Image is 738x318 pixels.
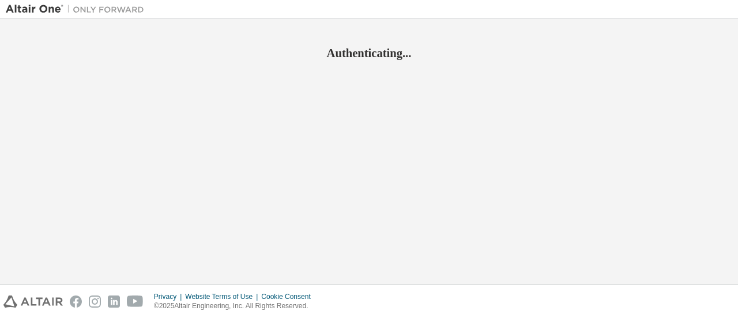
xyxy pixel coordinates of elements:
h2: Authenticating... [6,46,732,61]
img: altair_logo.svg [3,295,63,308]
div: Privacy [154,292,185,301]
div: Website Terms of Use [185,292,261,301]
img: linkedin.svg [108,295,120,308]
img: youtube.svg [127,295,144,308]
p: © 2025 Altair Engineering, Inc. All Rights Reserved. [154,301,318,311]
img: Altair One [6,3,150,15]
img: instagram.svg [89,295,101,308]
div: Cookie Consent [261,292,317,301]
img: facebook.svg [70,295,82,308]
